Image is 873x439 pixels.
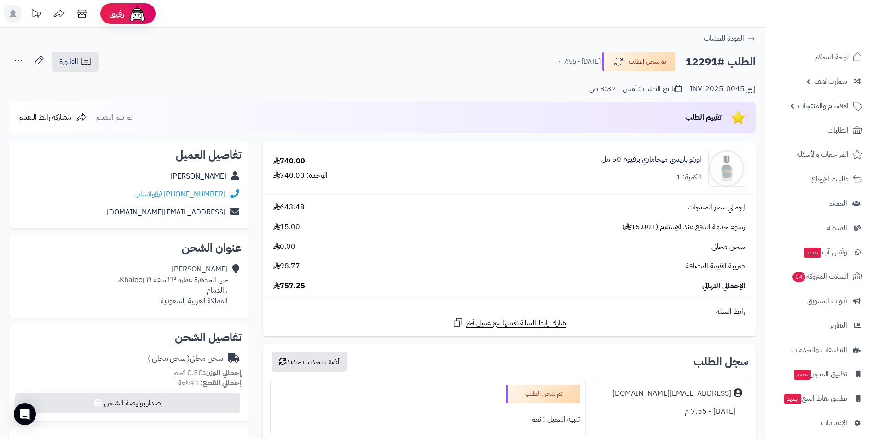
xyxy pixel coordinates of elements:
[830,319,847,332] span: التقارير
[466,318,566,329] span: شارك رابط السلة نفسها مع عميل آخر
[273,222,300,232] span: 15.00
[704,33,744,44] span: العودة للطلبات
[771,314,867,336] a: التقارير
[811,173,849,185] span: طلبات الإرجاع
[704,33,756,44] a: العودة للطلبات
[783,392,847,405] span: تطبيق نقاط البيع
[815,51,849,64] span: لوحة التحكم
[794,370,811,380] span: جديد
[804,248,821,258] span: جديد
[134,189,162,200] a: واتساب
[688,202,745,213] span: إجمالي سعر المنتجات
[452,317,566,329] a: شارك رابط السلة نفسها مع عميل آخر
[771,363,867,385] a: تطبيق المتجرجديد
[771,217,867,239] a: المدونة
[792,272,805,283] span: 24
[170,171,226,182] a: [PERSON_NAME]
[771,290,867,312] a: أدوات التسويق
[792,270,849,283] span: السلات المتروكة
[803,246,847,259] span: وآتس آب
[14,403,36,425] div: Open Intercom Messenger
[771,119,867,141] a: الطلبات
[18,112,87,123] a: مشاركة رابط التقييم
[771,266,867,288] a: السلات المتروكة24
[829,197,847,210] span: العملاء
[601,154,701,165] a: اورتو باريسي ميجاماري برفيوم 50 مل
[702,281,745,291] span: الإجمالي النهائي
[676,172,701,183] div: الكمية: 1
[506,385,580,403] div: تم شحن الطلب
[163,189,225,200] a: [PHONE_NUMBER]
[807,295,847,307] span: أدوات التسويق
[827,221,847,234] span: المدونة
[148,353,190,364] span: ( شحن مجاني )
[17,243,242,254] h2: عنوان الشحن
[107,207,225,218] a: [EMAIL_ADDRESS][DOMAIN_NAME]
[694,356,748,367] h3: سجل الطلب
[52,52,99,72] a: الفاتورة
[276,410,580,428] div: تنبيه العميل : نعم
[797,148,849,161] span: المراجعات والأسئلة
[771,192,867,214] a: العملاء
[771,241,867,263] a: وآتس آبجديد
[273,202,305,213] span: 643.48
[771,412,867,434] a: الإعدادات
[686,261,745,271] span: ضريبة القيمة المضافة
[178,377,242,388] small: 1 قطعة
[771,46,867,68] a: لوحة التحكم
[200,377,242,388] strong: إجمالي القطع:
[273,242,295,252] span: 0.00
[791,343,847,356] span: التطبيقات والخدمات
[798,99,849,112] span: الأقسام والمنتجات
[558,57,601,66] small: [DATE] - 7:55 م
[266,306,752,317] div: رابط السلة
[685,112,722,123] span: تقييم الطلب
[18,112,71,123] span: مشاركة رابط التقييم
[24,5,47,25] a: تحديثات المنصة
[273,261,300,271] span: 98.77
[17,332,242,343] h2: تفاصيل الشحن
[128,5,146,23] img: ai-face.png
[148,353,223,364] div: شحن مجاني
[110,8,124,19] span: رفيق
[827,124,849,137] span: الطلبات
[59,56,78,67] span: الفاتورة
[771,144,867,166] a: المراجعات والأسئلة
[810,19,864,38] img: logo-2.png
[273,281,305,291] span: 757.25
[15,393,240,413] button: إصدار بوليصة الشحن
[173,367,242,378] small: 0.50 كجم
[17,150,242,161] h2: تفاصيل العميل
[709,150,745,187] img: 1636901702-8717774840870-orto-parisi-orto-parisi-megamare-_u_-parfum-50-ml-1-90x90.jpg
[685,52,756,71] h2: الطلب #12291
[95,112,133,123] span: لم يتم التقييم
[273,170,328,181] div: الوحدة: 740.00
[601,403,742,421] div: [DATE] - 7:55 م
[622,222,745,232] span: رسوم خدمة الدفع عند الإستلام (+15.00 )
[814,75,847,88] span: سمارت لايف
[272,352,347,372] button: أضف تحديث جديد
[821,416,847,429] span: الإعدادات
[589,84,682,94] div: تاريخ الطلب : أمس - 3:32 ص
[771,387,867,410] a: تطبيق نقاط البيعجديد
[784,394,801,404] span: جديد
[118,264,228,306] div: [PERSON_NAME] حي الجوهرة عماره ٢٣ شقه ١٩ Khaleej، ، الدمام المملكة العربية السعودية
[711,242,745,252] span: شحن مجاني
[771,339,867,361] a: التطبيقات والخدمات
[771,168,867,190] a: طلبات الإرجاع
[613,388,731,399] div: [EMAIL_ADDRESS][DOMAIN_NAME]
[690,84,756,95] div: INV-2025-0045
[602,52,676,71] button: تم شحن الطلب
[273,156,305,167] div: 740.00
[203,367,242,378] strong: إجمالي الوزن:
[793,368,847,381] span: تطبيق المتجر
